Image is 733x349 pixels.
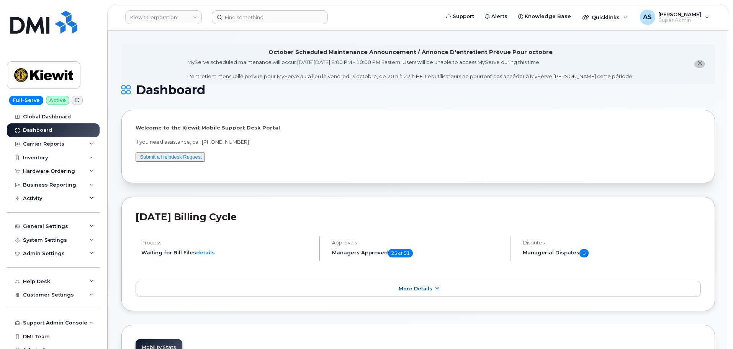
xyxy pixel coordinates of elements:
h5: Managerial Disputes [523,249,701,257]
span: 25 of 51 [388,249,413,257]
div: October Scheduled Maintenance Announcement / Annonce D'entretient Prévue Pour octobre [268,48,553,56]
h5: Managers Approved [332,249,503,257]
h4: Disputes [523,240,701,246]
span: Dashboard [136,84,205,96]
span: More Details [399,286,432,292]
button: close notification [694,60,705,68]
p: Welcome to the Kiewit Mobile Support Desk Portal [136,124,701,131]
h4: Approvals [332,240,503,246]
iframe: Messenger Launcher [700,316,727,343]
span: 0 [579,249,589,257]
p: If you need assistance, call [PHONE_NUMBER] [136,138,701,146]
button: Submit a Helpdesk Request [136,152,205,162]
h4: Process [141,240,313,246]
a: details [196,249,215,256]
a: Submit a Helpdesk Request [140,154,202,160]
li: Waiting for Bill Files [141,249,313,256]
div: MyServe scheduled maintenance will occur [DATE][DATE] 8:00 PM - 10:00 PM Eastern. Users will be u... [187,59,633,80]
h2: [DATE] Billing Cycle [136,211,701,223]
